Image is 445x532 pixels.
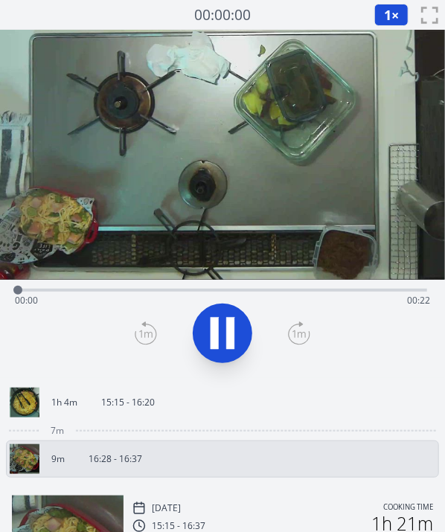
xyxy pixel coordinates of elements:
[51,397,77,408] p: 1h 4m
[51,453,65,465] p: 9m
[152,502,181,514] p: [DATE]
[407,294,430,307] span: 00:22
[194,4,251,26] a: 00:00:00
[51,425,64,437] span: 7m
[374,4,409,26] button: 1×
[89,453,142,465] p: 16:28 - 16:37
[383,501,433,515] p: Cooking time
[10,388,39,417] img: 250831061629_thumb.jpeg
[152,520,205,532] p: 15:15 - 16:37
[384,6,391,24] span: 1
[101,397,155,408] p: 15:15 - 16:20
[10,444,39,474] img: 250831072849_thumb.jpeg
